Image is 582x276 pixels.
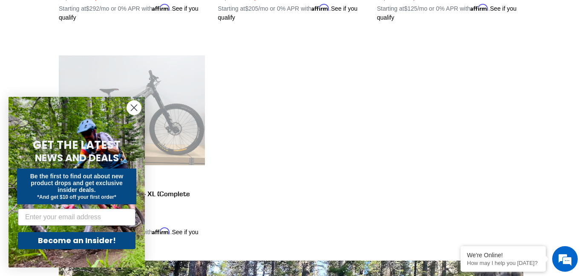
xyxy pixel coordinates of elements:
[467,252,539,259] div: We're Online!
[18,209,135,226] input: Enter your email address
[467,260,539,266] p: How may I help you today?
[35,151,119,165] span: NEWS AND DEALS
[127,100,141,115] button: Close dialog
[37,194,116,200] span: *And get $10 off your first order*
[18,232,135,249] button: Become an Insider!
[30,173,124,193] span: Be the first to find out about new product drops and get exclusive insider deals.
[33,137,121,153] span: GET THE LATEST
